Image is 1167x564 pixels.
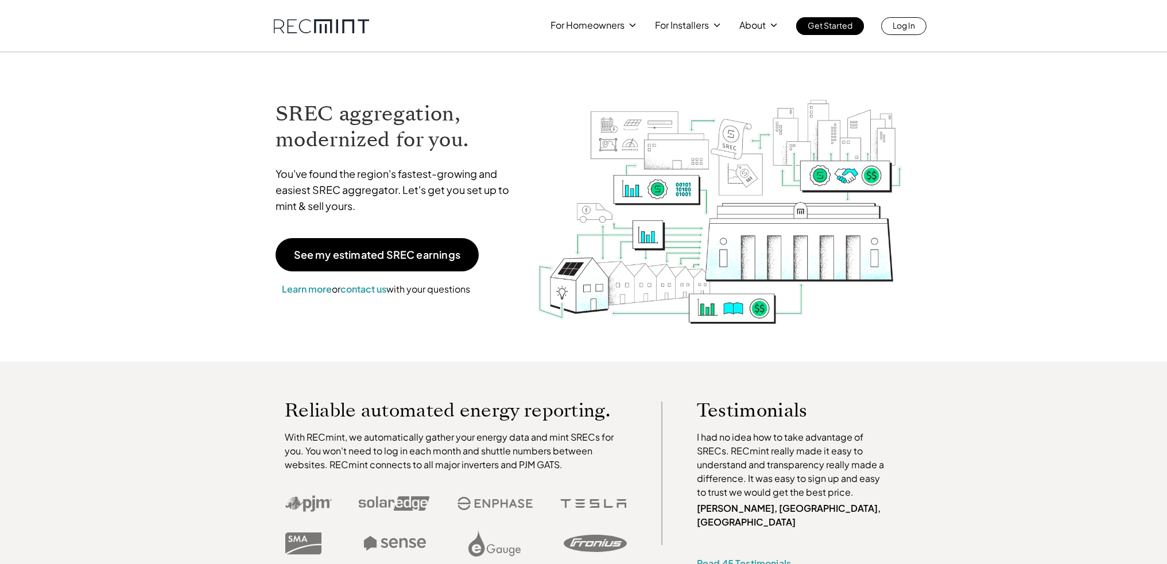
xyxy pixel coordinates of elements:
[893,17,915,33] p: Log In
[739,17,766,33] p: About
[550,17,625,33] p: For Homeowners
[282,283,332,295] a: Learn more
[276,282,476,297] p: or with your questions
[697,501,890,529] p: [PERSON_NAME], [GEOGRAPHIC_DATA], [GEOGRAPHIC_DATA]
[697,402,868,419] p: Testimonials
[276,166,520,214] p: You've found the region's fastest-growing and easiest SREC aggregator. Let's get you set up to mi...
[285,402,627,419] p: Reliable automated energy reporting.
[276,101,520,153] h1: SREC aggregation, modernized for you.
[655,17,709,33] p: For Installers
[808,17,852,33] p: Get Started
[276,238,479,271] a: See my estimated SREC earnings
[881,17,926,35] a: Log In
[796,17,864,35] a: Get Started
[537,69,903,327] img: RECmint value cycle
[294,250,460,260] p: See my estimated SREC earnings
[697,430,890,499] p: I had no idea how to take advantage of SRECs. RECmint really made it easy to understand and trans...
[340,283,386,295] a: contact us
[285,430,627,472] p: With RECmint, we automatically gather your energy data and mint SRECs for you. You won't need to ...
